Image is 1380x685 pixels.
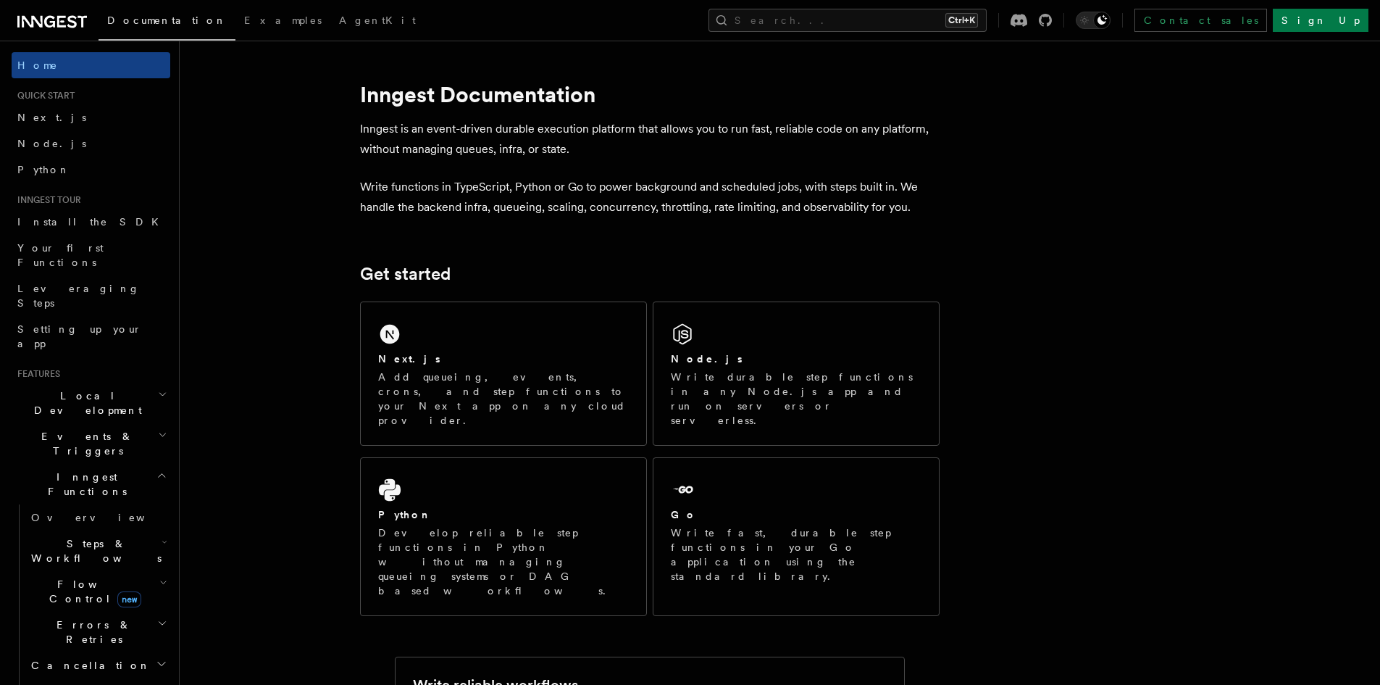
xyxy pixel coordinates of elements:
[31,512,180,523] span: Overview
[25,571,170,612] button: Flow Controlnew
[12,316,170,357] a: Setting up your app
[360,81,940,107] h1: Inngest Documentation
[25,536,162,565] span: Steps & Workflows
[1134,9,1267,32] a: Contact sales
[671,507,697,522] h2: Go
[671,526,921,584] p: Write fast, durable step functions in your Go application using the standard library.
[12,209,170,235] a: Install the SDK
[17,138,86,149] span: Node.js
[378,352,440,366] h2: Next.js
[378,370,629,428] p: Add queueing, events, crons, and step functions to your Next app on any cloud provider.
[12,275,170,316] a: Leveraging Steps
[378,507,432,522] h2: Python
[17,242,104,268] span: Your first Functions
[708,9,987,32] button: Search...Ctrl+K
[339,14,416,26] span: AgentKit
[378,526,629,598] p: Develop reliable step functions in Python without managing queueing systems or DAG based workflows.
[653,302,940,446] a: Node.jsWrite durable step functions in any Node.js app and run on servers or serverless.
[107,14,227,26] span: Documentation
[360,264,451,284] a: Get started
[671,370,921,428] p: Write durable step functions in any Node.js app and run on servers or serverless.
[360,177,940,217] p: Write functions in TypeScript, Python or Go to power background and scheduled jobs, with steps bu...
[1273,9,1368,32] a: Sign Up
[25,531,170,571] button: Steps & Workflows
[17,164,70,175] span: Python
[117,591,141,607] span: new
[12,157,170,183] a: Python
[12,368,60,380] span: Features
[12,90,75,101] span: Quick start
[25,612,170,652] button: Errors & Retries
[12,470,156,499] span: Inngest Functions
[12,130,170,157] a: Node.js
[945,13,978,28] kbd: Ctrl+K
[360,457,647,616] a: PythonDevelop reliable step functions in Python without managing queueing systems or DAG based wo...
[25,505,170,531] a: Overview
[235,4,330,39] a: Examples
[12,194,81,206] span: Inngest tour
[25,652,170,678] button: Cancellation
[360,119,940,159] p: Inngest is an event-driven durable execution platform that allows you to run fast, reliable code ...
[12,52,170,78] a: Home
[12,464,170,505] button: Inngest Functions
[12,104,170,130] a: Next.js
[17,216,167,228] span: Install the SDK
[17,283,140,309] span: Leveraging Steps
[99,4,235,41] a: Documentation
[330,4,425,39] a: AgentKit
[12,389,158,418] span: Local Development
[360,302,647,446] a: Next.jsAdd queueing, events, crons, and step functions to your Next app on any cloud provider.
[17,323,142,349] span: Setting up your app
[653,457,940,616] a: GoWrite fast, durable step functions in your Go application using the standard library.
[244,14,322,26] span: Examples
[25,577,159,606] span: Flow Control
[12,235,170,275] a: Your first Functions
[25,618,157,647] span: Errors & Retries
[12,423,170,464] button: Events & Triggers
[1076,12,1111,29] button: Toggle dark mode
[671,352,743,366] h2: Node.js
[12,383,170,423] button: Local Development
[17,112,86,123] span: Next.js
[12,429,158,458] span: Events & Triggers
[17,58,58,72] span: Home
[25,658,151,673] span: Cancellation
